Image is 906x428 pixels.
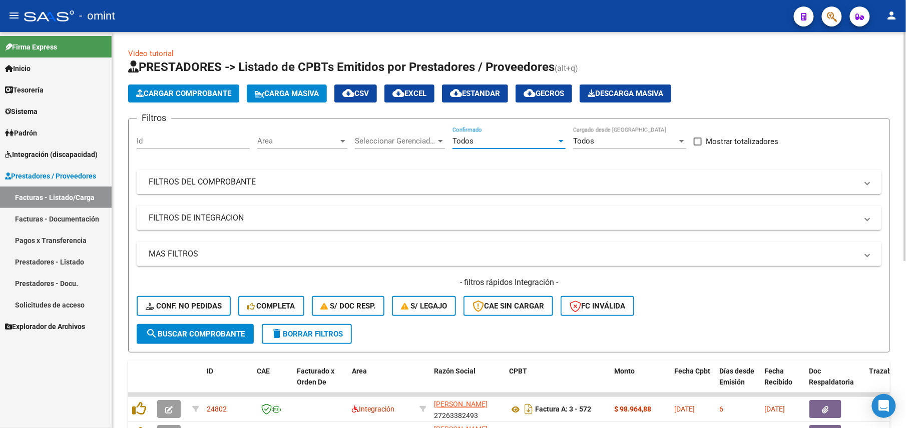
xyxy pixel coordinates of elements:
span: Firma Express [5,41,57,52]
i: Descargar documento [522,401,535,417]
span: Sistema [5,106,38,117]
span: Razón Social [434,367,476,375]
mat-panel-title: FILTROS DE INTEGRACION [149,212,857,223]
span: Fecha Recibido [764,367,792,386]
span: (alt+q) [555,63,578,73]
datatable-header-cell: CAE [253,360,293,404]
mat-expansion-panel-header: MAS FILTROS [137,242,881,266]
span: S/ Doc Resp. [321,301,376,310]
button: Carga Masiva [247,84,327,102]
button: CSV [334,84,377,102]
button: Descarga Masiva [580,84,671,102]
div: 27263382493 [434,398,501,419]
span: S/ legajo [401,301,447,310]
datatable-header-cell: Area [348,360,415,404]
datatable-header-cell: Días desde Emisión [715,360,760,404]
strong: Factura A: 3 - 572 [535,405,591,413]
span: Integración (discapacidad) [5,149,98,160]
span: FC Inválida [570,301,625,310]
span: Facturado x Orden De [297,367,334,386]
datatable-header-cell: Doc Respaldatoria [805,360,865,404]
app-download-masive: Descarga masiva de comprobantes (adjuntos) [580,84,671,102]
mat-icon: delete [271,327,283,339]
span: Mostrar totalizadores [706,135,778,147]
span: CAE [257,367,270,375]
mat-panel-title: MAS FILTROS [149,248,857,259]
span: Carga Masiva [255,89,319,98]
button: Borrar Filtros [262,324,352,344]
span: Descarga Masiva [588,89,663,98]
span: CPBT [509,367,527,375]
mat-expansion-panel-header: FILTROS DE INTEGRACION [137,206,881,230]
button: FC Inválida [561,296,634,316]
span: PRESTADORES -> Listado de CPBTs Emitidos por Prestadores / Proveedores [128,60,555,74]
datatable-header-cell: Monto [610,360,670,404]
span: [PERSON_NAME] [434,400,488,408]
button: S/ Doc Resp. [312,296,385,316]
datatable-header-cell: Facturado x Orden De [293,360,348,404]
mat-icon: person [886,9,898,21]
button: EXCEL [384,84,434,102]
span: Doc Respaldatoria [809,367,854,386]
div: Open Intercom Messenger [872,394,896,418]
span: Seleccionar Gerenciador [355,136,436,145]
span: Todos [573,136,594,145]
span: Area [257,136,338,145]
mat-icon: menu [8,9,20,21]
span: Area [352,367,367,375]
mat-icon: cloud_download [450,87,462,99]
span: Borrar Filtros [271,329,343,338]
span: [DATE] [674,405,695,413]
span: Prestadores / Proveedores [5,170,96,181]
button: CAE SIN CARGAR [464,296,553,316]
datatable-header-cell: CPBT [505,360,610,404]
span: 24802 [207,405,227,413]
button: Cargar Comprobante [128,84,239,102]
datatable-header-cell: Fecha Cpbt [670,360,715,404]
h4: - filtros rápidos Integración - [137,277,881,288]
span: 6 [719,405,723,413]
span: Conf. no pedidas [146,301,222,310]
datatable-header-cell: Fecha Recibido [760,360,805,404]
span: - omint [79,5,115,27]
button: Conf. no pedidas [137,296,231,316]
mat-icon: cloud_download [392,87,404,99]
span: Completa [247,301,295,310]
span: Días desde Emisión [719,367,754,386]
button: Buscar Comprobante [137,324,254,344]
span: Integración [352,405,394,413]
mat-icon: cloud_download [524,87,536,99]
span: Gecros [524,89,564,98]
span: Monto [614,367,635,375]
span: Cargar Comprobante [136,89,231,98]
span: Fecha Cpbt [674,367,710,375]
span: Todos [452,136,474,145]
span: ID [207,367,213,375]
span: CSV [342,89,369,98]
h3: Filtros [137,111,171,125]
datatable-header-cell: Razón Social [430,360,505,404]
span: EXCEL [392,89,426,98]
span: [DATE] [764,405,785,413]
span: Buscar Comprobante [146,329,245,338]
mat-panel-title: FILTROS DEL COMPROBANTE [149,176,857,187]
span: Explorador de Archivos [5,321,85,332]
mat-icon: search [146,327,158,339]
span: Tesorería [5,84,44,95]
strong: $ 98.964,88 [614,405,651,413]
a: Video tutorial [128,49,174,58]
span: Estandar [450,89,500,98]
mat-expansion-panel-header: FILTROS DEL COMPROBANTE [137,170,881,194]
span: Inicio [5,63,31,74]
button: Estandar [442,84,508,102]
mat-icon: cloud_download [342,87,354,99]
span: Padrón [5,127,37,138]
span: CAE SIN CARGAR [473,301,544,310]
button: S/ legajo [392,296,456,316]
button: Completa [238,296,304,316]
button: Gecros [516,84,572,102]
datatable-header-cell: ID [203,360,253,404]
